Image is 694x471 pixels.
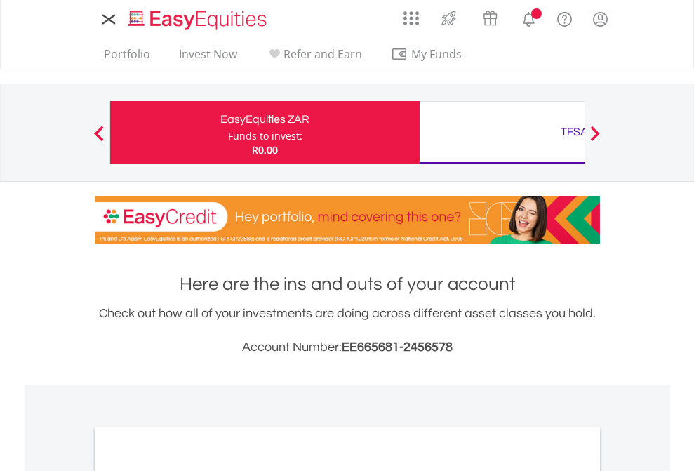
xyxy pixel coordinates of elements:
h1: Here are the ins and outs of your account [95,272,600,297]
span: Refer and Earn [283,46,362,62]
div: Check out how all of your investments are doing across different asset classes you hold. [95,304,600,357]
img: vouchers-v2.svg [479,7,502,29]
div: Funds to invest: [228,129,302,143]
a: Invest Now [173,47,243,69]
img: EasyEquities_Logo.png [126,8,272,32]
a: Refer and Earn [260,47,368,69]
span: EE665681-2456578 [342,340,453,354]
div: EasyEquities ZAR [119,110,411,129]
a: Portfolio [98,47,156,69]
a: My Profile [582,4,618,34]
button: Next [581,133,609,147]
a: Home page [123,4,272,32]
a: Notifications [511,4,547,32]
h3: Account Number: [95,338,600,357]
img: thrive-v2.svg [437,7,460,29]
img: grid-menu-icon.svg [403,11,419,26]
button: Previous [85,133,113,147]
span: R0.00 [252,143,278,157]
a: FAQ's and Support [547,4,582,32]
a: AppsGrid [394,4,428,26]
a: Vouchers [469,4,511,29]
span: My Funds [391,45,483,63]
img: EasyCredit Promotion Banner [95,196,600,244]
